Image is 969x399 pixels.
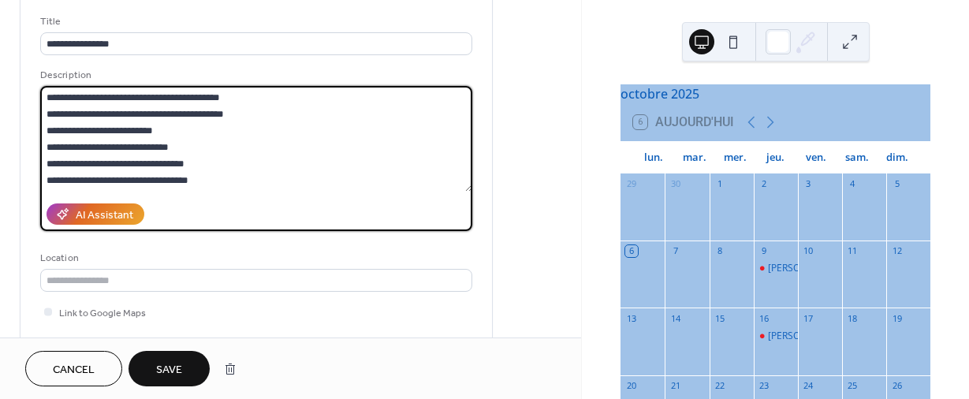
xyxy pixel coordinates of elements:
div: Description [40,67,469,84]
div: 3 [803,178,814,190]
div: 5 [891,178,903,190]
div: 18 [847,312,859,324]
div: 20 [625,380,637,392]
div: 16 [758,312,770,324]
div: mar. [674,142,715,173]
span: Save [156,362,182,378]
div: Rando du Jeudi 09 oct à Chuelles [754,262,798,275]
div: 4 [847,178,859,190]
div: 29 [625,178,637,190]
div: 14 [669,312,681,324]
button: AI Assistant [47,203,144,225]
div: 23 [758,380,770,392]
div: 13 [625,312,637,324]
div: dim. [877,142,918,173]
div: 10 [803,245,814,257]
div: 17 [803,312,814,324]
div: Rando du 16 oct [754,330,798,343]
div: AI Assistant [76,207,133,224]
div: 11 [847,245,859,257]
div: 8 [714,245,726,257]
div: Location [40,250,469,267]
button: Cancel [25,351,122,386]
div: 19 [891,312,903,324]
div: 9 [758,245,770,257]
div: jeu. [755,142,796,173]
div: 12 [891,245,903,257]
div: mer. [714,142,755,173]
div: 2 [758,178,770,190]
div: lun. [633,142,674,173]
div: Title [40,13,469,30]
div: sam. [837,142,878,173]
span: Cancel [53,362,95,378]
div: octobre 2025 [621,84,930,103]
div: [PERSON_NAME] du [DATE] [768,330,889,343]
div: 1 [714,178,726,190]
button: Save [129,351,210,386]
div: 22 [714,380,726,392]
div: 25 [847,380,859,392]
div: 24 [803,380,814,392]
div: 6 [625,245,637,257]
div: 7 [669,245,681,257]
span: Link to Google Maps [59,305,146,322]
div: ven. [796,142,837,173]
div: 15 [714,312,726,324]
div: 26 [891,380,903,392]
div: 21 [669,380,681,392]
div: 30 [669,178,681,190]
